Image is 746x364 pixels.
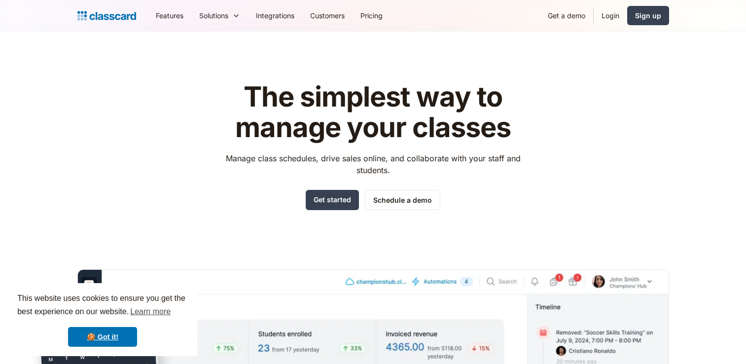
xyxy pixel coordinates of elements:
[635,10,661,21] div: Sign up
[77,9,136,23] a: home
[627,6,669,25] a: Sign up
[199,10,228,21] div: Solutions
[216,152,530,176] p: Manage class schedules, drive sales online, and collaborate with your staff and students.
[540,4,593,27] a: Get a demo
[68,327,137,347] a: dismiss cookie message
[248,4,302,27] a: Integrations
[8,283,197,356] div: cookieconsent
[353,4,391,27] a: Pricing
[17,292,188,319] span: This website uses cookies to ensure you get the best experience on our website.
[594,4,627,27] a: Login
[302,4,353,27] a: Customers
[129,304,172,319] a: learn more about cookies
[216,82,530,143] h1: The simplest way to manage your classes
[148,4,191,27] a: Features
[365,190,440,210] a: Schedule a demo
[191,4,248,27] div: Solutions
[306,190,359,210] a: Get started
